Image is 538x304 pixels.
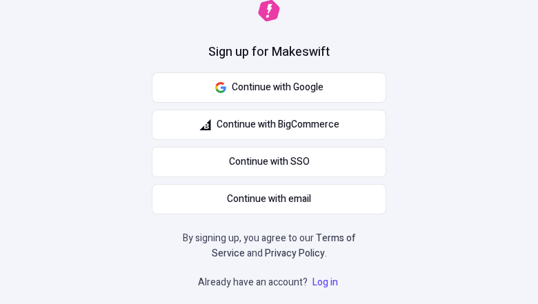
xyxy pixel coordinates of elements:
[152,147,386,177] a: Continue with SSO
[232,80,323,95] span: Continue with Google
[212,231,356,261] a: Terms of Service
[310,275,341,290] a: Log in
[152,72,386,103] button: Continue with Google
[217,117,339,132] span: Continue with BigCommerce
[152,110,386,140] button: Continue with BigCommerce
[208,43,330,61] h1: Sign up for Makeswift
[152,184,386,214] button: Continue with email
[198,275,341,290] p: Already have an account?
[227,192,311,207] span: Continue with email
[178,231,360,261] p: By signing up, you agree to our and .
[265,246,325,261] a: Privacy Policy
